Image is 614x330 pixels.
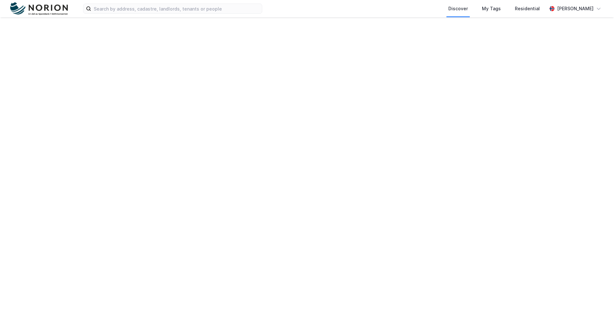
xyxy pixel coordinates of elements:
div: [PERSON_NAME] [557,5,594,12]
input: Search by address, cadastre, landlords, tenants or people [91,4,262,13]
div: My Tags [482,5,501,12]
img: norion-logo.80e7a08dc31c2e691866.png [10,2,68,15]
div: Residential [515,5,540,12]
div: Discover [448,5,468,12]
